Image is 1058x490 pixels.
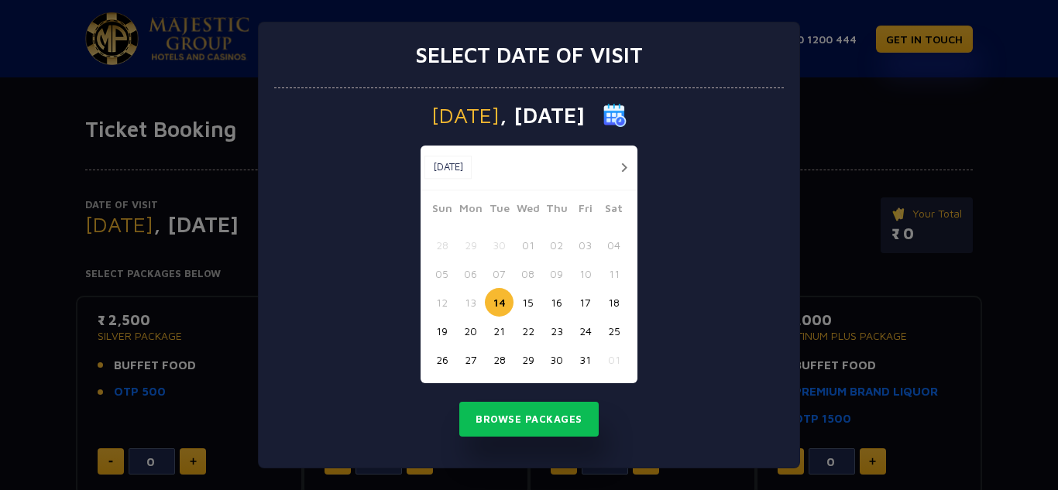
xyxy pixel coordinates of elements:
[428,288,456,317] button: 12
[500,105,585,126] span: , [DATE]
[415,42,643,68] h3: Select date of visit
[542,345,571,374] button: 30
[428,259,456,288] button: 05
[571,259,599,288] button: 10
[456,259,485,288] button: 06
[542,200,571,221] span: Thu
[514,345,542,374] button: 29
[428,231,456,259] button: 28
[485,231,514,259] button: 30
[428,317,456,345] button: 19
[428,345,456,374] button: 26
[603,104,627,127] img: calender icon
[542,259,571,288] button: 09
[514,231,542,259] button: 01
[485,317,514,345] button: 21
[485,200,514,221] span: Tue
[485,345,514,374] button: 28
[599,231,628,259] button: 04
[456,288,485,317] button: 13
[514,200,542,221] span: Wed
[514,317,542,345] button: 22
[599,259,628,288] button: 11
[571,200,599,221] span: Fri
[431,105,500,126] span: [DATE]
[514,288,542,317] button: 15
[485,259,514,288] button: 07
[599,288,628,317] button: 18
[571,231,599,259] button: 03
[599,345,628,374] button: 01
[542,231,571,259] button: 02
[456,200,485,221] span: Mon
[456,345,485,374] button: 27
[571,317,599,345] button: 24
[542,317,571,345] button: 23
[456,231,485,259] button: 29
[571,345,599,374] button: 31
[542,288,571,317] button: 16
[424,156,472,179] button: [DATE]
[456,317,485,345] button: 20
[571,288,599,317] button: 17
[485,288,514,317] button: 14
[599,317,628,345] button: 25
[599,200,628,221] span: Sat
[428,200,456,221] span: Sun
[459,402,599,437] button: Browse Packages
[514,259,542,288] button: 08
